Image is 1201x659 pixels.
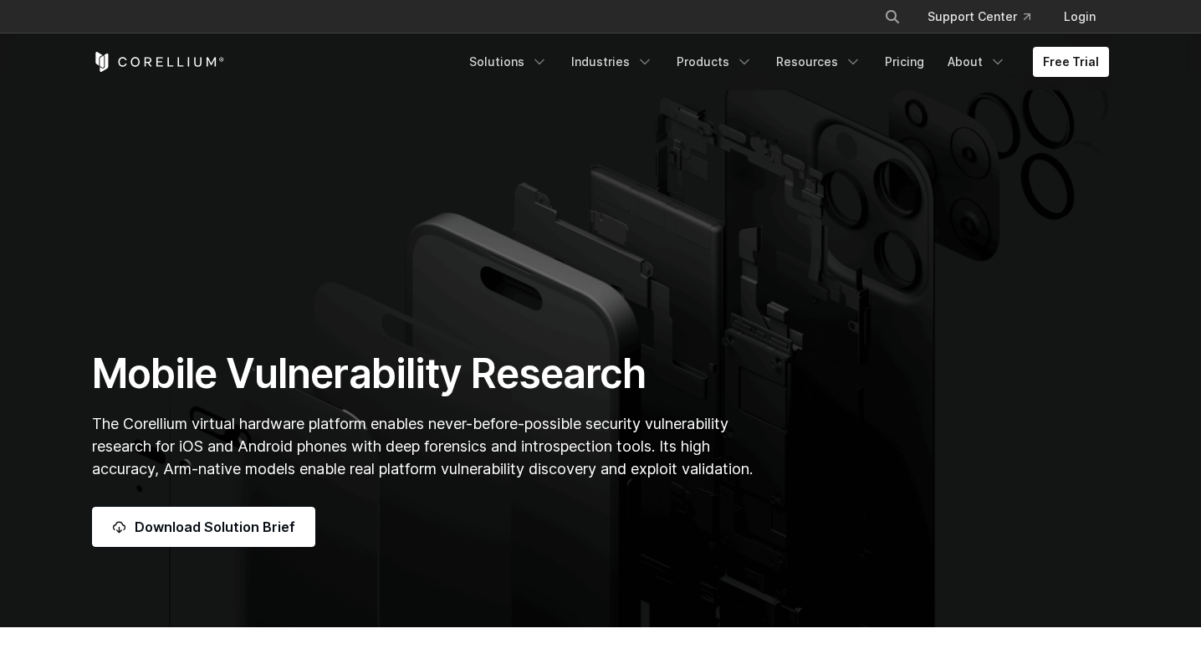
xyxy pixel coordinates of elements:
button: Search [877,2,907,32]
span: The Corellium virtual hardware platform enables never-before-possible security vulnerability rese... [92,415,753,478]
a: Download Solution Brief [92,507,315,547]
a: Resources [766,47,871,77]
a: Products [667,47,763,77]
span: Download Solution Brief [135,517,295,537]
a: Solutions [459,47,558,77]
h1: Mobile Vulnerability Research [92,349,759,399]
a: About [938,47,1016,77]
a: Login [1050,2,1109,32]
a: Free Trial [1033,47,1109,77]
a: Pricing [875,47,934,77]
a: Industries [561,47,663,77]
div: Navigation Menu [864,2,1109,32]
a: Corellium Home [92,52,225,72]
div: Navigation Menu [459,47,1109,77]
a: Support Center [914,2,1044,32]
